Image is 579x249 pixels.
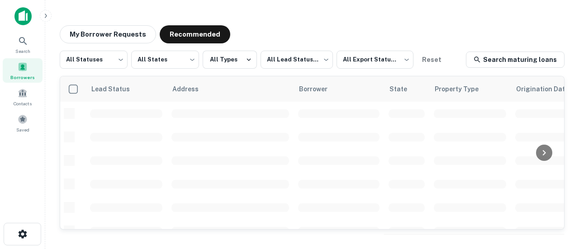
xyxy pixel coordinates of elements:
[172,84,210,94] span: Address
[3,32,43,56] a: Search
[429,76,511,102] th: Property Type
[131,48,199,71] div: All States
[203,51,257,69] button: All Types
[3,85,43,109] a: Contacts
[16,126,29,133] span: Saved
[60,48,128,71] div: All Statuses
[466,52,565,68] a: Search maturing loans
[160,25,230,43] button: Recommended
[14,7,32,25] img: capitalize-icon.png
[91,84,142,94] span: Lead Status
[167,76,294,102] th: Address
[534,177,579,220] iframe: Chat Widget
[389,84,419,94] span: State
[10,74,35,81] span: Borrowers
[299,84,339,94] span: Borrower
[60,25,156,43] button: My Borrower Requests
[3,111,43,135] a: Saved
[14,100,32,107] span: Contacts
[384,76,429,102] th: State
[15,47,30,55] span: Search
[417,51,446,69] button: Reset
[3,58,43,83] a: Borrowers
[435,84,490,94] span: Property Type
[294,76,384,102] th: Borrower
[261,48,333,71] div: All Lead Statuses
[337,48,413,71] div: All Export Statuses
[85,76,167,102] th: Lead Status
